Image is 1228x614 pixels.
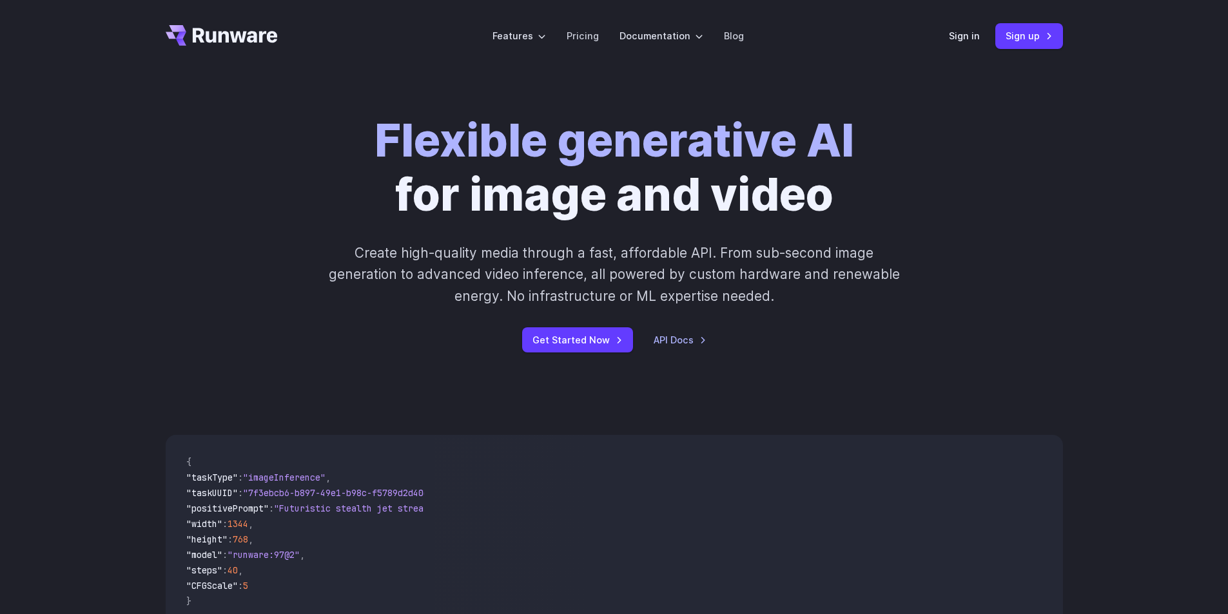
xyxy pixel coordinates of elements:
[166,25,278,46] a: Go to /
[186,472,238,483] span: "taskType"
[186,564,222,576] span: "steps"
[375,113,854,222] h1: for image and video
[186,456,191,468] span: {
[186,549,222,561] span: "model"
[186,595,191,607] span: }
[326,472,331,483] span: ,
[654,332,707,347] a: API Docs
[567,28,599,43] a: Pricing
[243,487,439,499] span: "7f3ebcb6-b897-49e1-b98c-f5789d2d40d7"
[995,23,1063,48] a: Sign up
[243,580,248,591] span: 5
[238,580,243,591] span: :
[248,518,253,530] span: ,
[186,533,228,545] span: "height"
[186,518,222,530] span: "width"
[238,472,243,483] span: :
[186,580,238,591] span: "CFGScale"
[228,533,233,545] span: :
[228,518,248,530] span: 1344
[238,487,243,499] span: :
[724,28,744,43] a: Blog
[222,549,228,561] span: :
[228,564,238,576] span: 40
[243,472,326,483] span: "imageInference"
[949,28,980,43] a: Sign in
[186,503,269,514] span: "positivePrompt"
[619,28,703,43] label: Documentation
[186,487,238,499] span: "taskUUID"
[300,549,305,561] span: ,
[492,28,546,43] label: Features
[228,549,300,561] span: "runware:97@2"
[375,113,854,168] strong: Flexible generative AI
[238,564,243,576] span: ,
[248,533,253,545] span: ,
[222,518,228,530] span: :
[522,327,633,352] a: Get Started Now
[233,533,248,545] span: 768
[327,242,901,307] p: Create high-quality media through a fast, affordable API. From sub-second image generation to adv...
[274,503,743,514] span: "Futuristic stealth jet streaking through a neon-lit cityscape with glowing purple exhaust"
[222,564,228,576] span: :
[269,503,274,514] span: :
